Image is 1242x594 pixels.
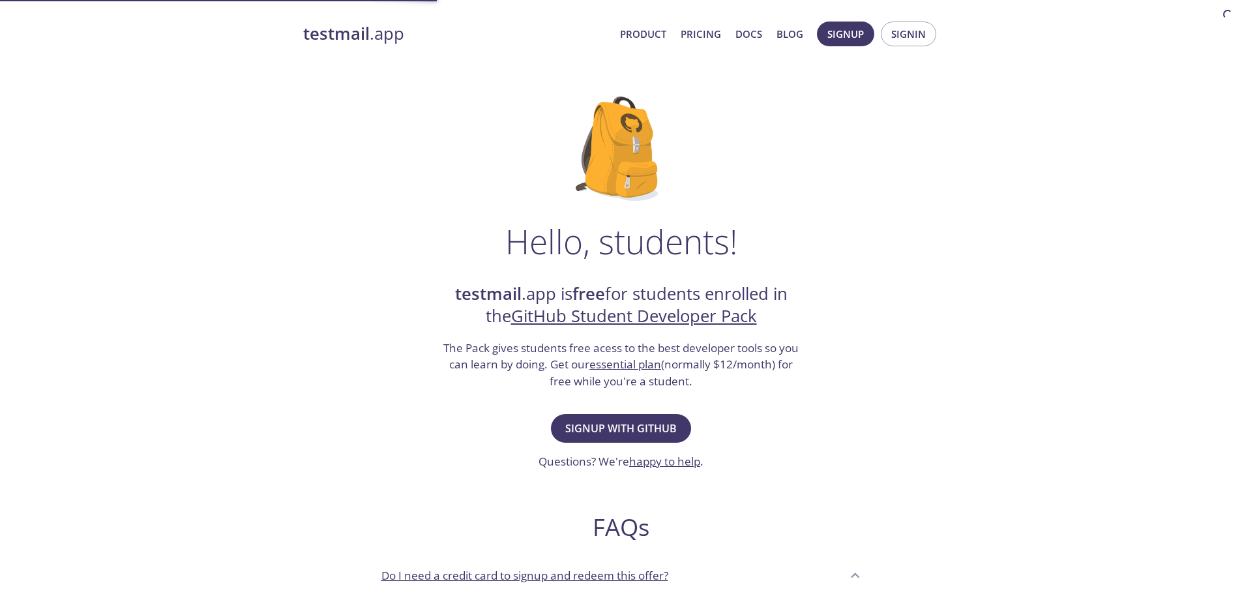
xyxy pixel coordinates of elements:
h2: FAQs [371,512,872,542]
h1: Hello, students! [505,222,737,261]
button: Signup with GitHub [551,414,691,443]
strong: testmail [455,282,522,305]
strong: free [572,282,605,305]
span: Signup with GitHub [565,419,677,438]
a: GitHub Student Developer Pack [511,304,757,327]
h2: .app is for students enrolled in the [442,283,801,328]
strong: testmail [303,22,370,45]
p: Do I need a credit card to signup and redeem this offer? [381,567,668,584]
a: Pricing [681,25,721,42]
img: github-student-backpack.png [576,97,666,201]
a: Docs [735,25,762,42]
a: essential plan [589,357,661,372]
a: Blog [776,25,803,42]
h3: Questions? We're . [539,453,703,470]
span: Signup [827,25,864,42]
a: Product [620,25,666,42]
button: Signup [817,22,874,46]
span: Signin [891,25,926,42]
a: testmail.app [303,23,610,45]
h3: The Pack gives students free acess to the best developer tools so you can learn by doing. Get our... [442,340,801,390]
div: Do I need a credit card to signup and redeem this offer? [371,557,872,593]
a: happy to help [629,454,700,469]
button: Signin [881,22,936,46]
